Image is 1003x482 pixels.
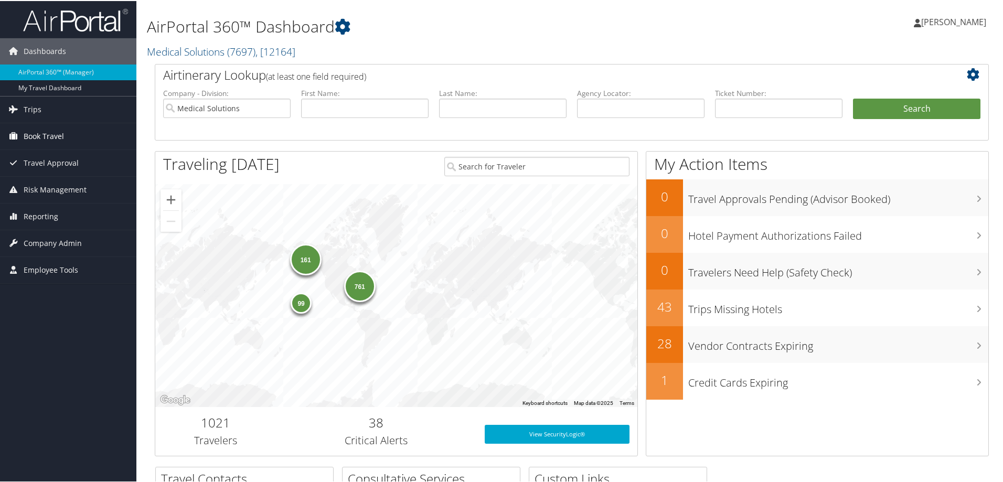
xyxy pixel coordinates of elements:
[163,432,268,447] h3: Travelers
[574,399,613,405] span: Map data ©2025
[161,188,182,209] button: Zoom in
[646,152,988,174] h1: My Action Items
[23,7,128,31] img: airportal-logo.png
[24,95,41,122] span: Trips
[147,44,295,58] a: Medical Solutions
[646,215,988,252] a: 0Hotel Payment Authorizations Failed
[646,288,988,325] a: 43Trips Missing Hotels
[853,98,980,119] button: Search
[646,252,988,288] a: 0Travelers Need Help (Safety Check)
[284,432,469,447] h3: Critical Alerts
[688,259,988,279] h3: Travelers Need Help (Safety Check)
[688,222,988,242] h3: Hotel Payment Authorizations Failed
[291,291,312,312] div: 99
[163,65,911,83] h2: Airtinerary Lookup
[646,334,683,351] h2: 28
[646,187,683,205] h2: 0
[24,229,82,255] span: Company Admin
[688,369,988,389] h3: Credit Cards Expiring
[646,297,683,315] h2: 43
[163,152,280,174] h1: Traveling [DATE]
[24,176,87,202] span: Risk Management
[24,149,79,175] span: Travel Approval
[163,413,268,431] h2: 1021
[24,122,64,148] span: Book Travel
[24,37,66,63] span: Dashboards
[147,15,713,37] h1: AirPortal 360™ Dashboard
[161,210,182,231] button: Zoom out
[158,392,193,406] a: Open this area in Google Maps (opens a new window)
[266,70,366,81] span: (at least one field required)
[646,178,988,215] a: 0Travel Approvals Pending (Advisor Booked)
[255,44,295,58] span: , [ 12164 ]
[522,399,568,406] button: Keyboard shortcuts
[163,87,291,98] label: Company - Division:
[227,44,255,58] span: ( 7697 )
[646,362,988,399] a: 1Credit Cards Expiring
[646,325,988,362] a: 28Vendor Contracts Expiring
[914,5,997,37] a: [PERSON_NAME]
[301,87,429,98] label: First Name:
[688,296,988,316] h3: Trips Missing Hotels
[646,370,683,388] h2: 1
[344,270,375,301] div: 761
[284,413,469,431] h2: 38
[24,256,78,282] span: Employee Tools
[577,87,705,98] label: Agency Locator:
[715,87,842,98] label: Ticket Number:
[921,15,986,27] span: [PERSON_NAME]
[485,424,629,443] a: View SecurityLogic®
[444,156,629,175] input: Search for Traveler
[688,333,988,352] h3: Vendor Contracts Expiring
[158,392,193,406] img: Google
[646,260,683,278] h2: 0
[620,399,634,405] a: Terms (opens in new tab)
[688,186,988,206] h3: Travel Approvals Pending (Advisor Booked)
[439,87,567,98] label: Last Name:
[646,223,683,241] h2: 0
[290,243,321,274] div: 161
[24,202,58,229] span: Reporting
